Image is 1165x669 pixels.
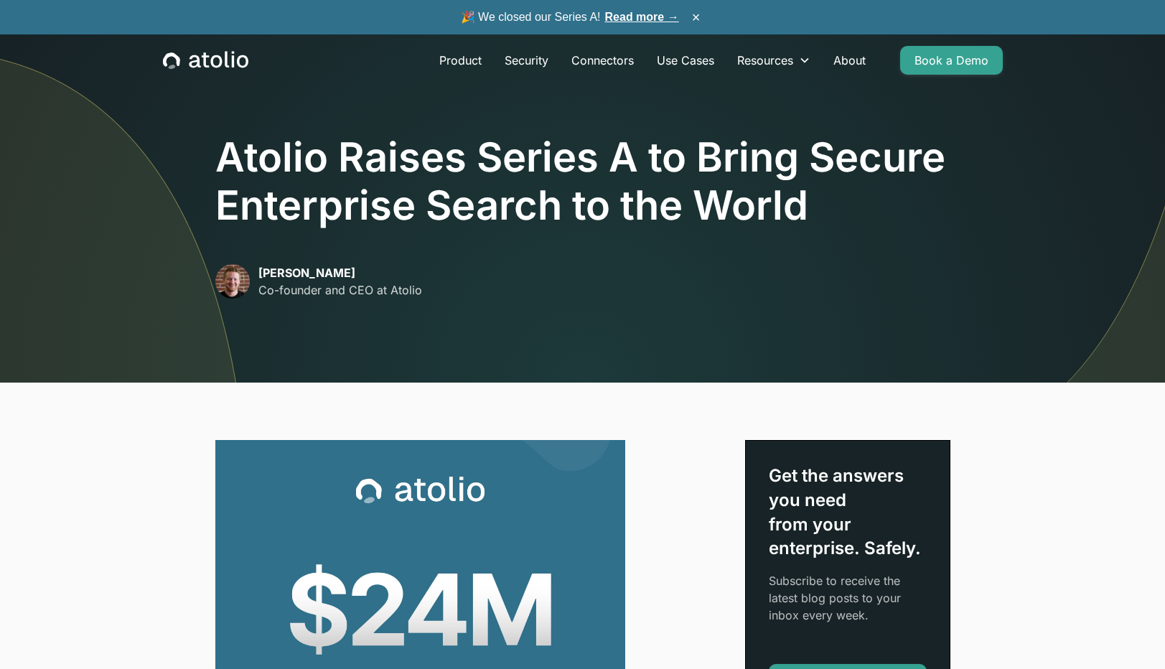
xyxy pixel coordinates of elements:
a: Book a Demo [900,46,1003,75]
a: Read more → [605,11,679,23]
a: Use Cases [645,46,726,75]
h1: Atolio Raises Series A to Bring Secure Enterprise Search to the World [215,134,950,230]
a: Security [493,46,560,75]
p: [PERSON_NAME] [258,264,422,281]
a: home [163,51,248,70]
div: Get the answers you need from your enterprise. Safely. [769,464,927,560]
p: Co-founder and CEO at Atolio [258,281,422,299]
button: × [688,9,705,25]
div: Resources [737,52,793,69]
p: Subscribe to receive the latest blog posts to your inbox every week. [769,572,927,624]
div: Resources [726,46,822,75]
a: About [822,46,877,75]
span: 🎉 We closed our Series A! [461,9,679,26]
a: Product [428,46,493,75]
a: Connectors [560,46,645,75]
